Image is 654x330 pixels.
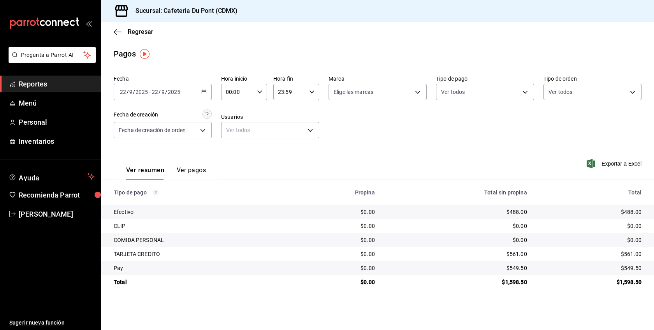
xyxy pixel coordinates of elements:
[387,189,527,196] div: Total sin propina
[298,264,374,272] div: $0.00
[540,222,642,230] div: $0.00
[387,278,527,286] div: $1,598.50
[135,89,148,95] input: ----
[114,278,285,286] div: Total
[114,189,285,196] div: Tipo de pago
[221,114,319,120] label: Usuarios
[177,166,206,180] button: Ver pagos
[86,20,92,26] button: open_drawer_menu
[221,122,319,138] div: Ver todos
[329,76,427,81] label: Marca
[387,250,527,258] div: $561.00
[167,89,181,95] input: ----
[9,319,95,327] span: Sugerir nueva función
[151,89,158,95] input: --
[126,166,206,180] div: navigation tabs
[298,236,374,244] div: $0.00
[273,76,319,81] label: Hora fin
[549,88,572,96] span: Ver todos
[298,189,374,196] div: Propina
[114,28,153,35] button: Regresar
[158,89,161,95] span: /
[387,222,527,230] div: $0.00
[165,89,167,95] span: /
[19,117,95,127] span: Personal
[298,208,374,216] div: $0.00
[334,88,373,96] span: Elige las marcas
[9,47,96,63] button: Pregunta a Parrot AI
[540,250,642,258] div: $561.00
[19,136,95,146] span: Inventarios
[114,208,285,216] div: Efectivo
[540,189,642,196] div: Total
[114,264,285,272] div: Pay
[114,76,212,81] label: Fecha
[19,172,84,181] span: Ayuda
[129,6,237,16] h3: Sucursal: Cafeteria Du Pont (CDMX)
[543,76,642,81] label: Tipo de orden
[221,76,267,81] label: Hora inicio
[21,51,84,59] span: Pregunta a Parrot AI
[128,28,153,35] span: Regresar
[387,264,527,272] div: $549.50
[19,79,95,89] span: Reportes
[114,222,285,230] div: CLIP
[540,236,642,244] div: $0.00
[149,89,151,95] span: -
[540,264,642,272] div: $549.50
[127,89,129,95] span: /
[161,89,165,95] input: --
[114,236,285,244] div: COMIDA PERSONAL
[129,89,133,95] input: --
[387,208,527,216] div: $488.00
[114,250,285,258] div: TARJETA CREDITO
[133,89,135,95] span: /
[298,278,374,286] div: $0.00
[19,98,95,108] span: Menú
[140,49,149,59] img: Tooltip marker
[120,89,127,95] input: --
[153,190,158,195] svg: Los pagos realizados con Pay y otras terminales son montos brutos.
[441,88,465,96] span: Ver todos
[126,166,164,180] button: Ver resumen
[387,236,527,244] div: $0.00
[588,159,642,168] button: Exportar a Excel
[298,250,374,258] div: $0.00
[114,48,136,60] div: Pagos
[540,278,642,286] div: $1,598.50
[298,222,374,230] div: $0.00
[5,56,96,65] a: Pregunta a Parrot AI
[119,126,186,134] span: Fecha de creación de orden
[19,209,95,219] span: [PERSON_NAME]
[114,111,158,119] div: Fecha de creación
[436,76,534,81] label: Tipo de pago
[19,190,95,200] span: Recomienda Parrot
[540,208,642,216] div: $488.00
